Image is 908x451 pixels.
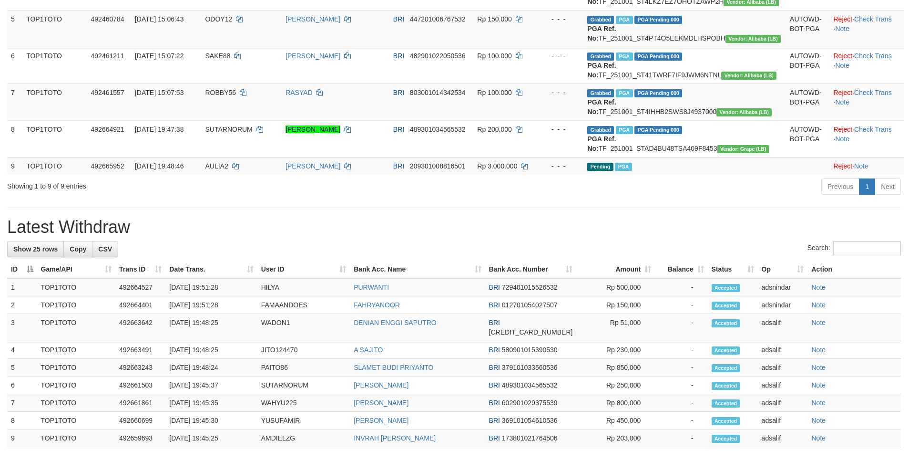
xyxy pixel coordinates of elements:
[587,89,614,97] span: Grabbed
[7,359,37,377] td: 5
[834,15,853,23] a: Reject
[98,245,112,253] span: CSV
[135,89,184,96] span: [DATE] 15:07:53
[37,394,116,412] td: TOP1TOTO
[859,178,875,195] a: 1
[721,72,776,80] span: Vendor URL: https://dashboard.q2checkout.com/secure
[811,301,826,309] a: Note
[576,377,655,394] td: Rp 250,000
[502,399,558,407] span: Copy 602901029375539 to clipboard
[354,346,383,354] a: A SAJITO
[489,399,500,407] span: BRI
[502,364,558,371] span: Copy 379101033560536 to clipboard
[7,178,371,191] div: Showing 1 to 9 of 9 entries
[587,62,616,79] b: PGA Ref. No:
[410,126,466,133] span: Copy 489301034565532 to clipboard
[833,241,901,255] input: Search:
[583,10,786,47] td: TF_251001_ST4PT4O5EEKMDLHSPOBH
[7,10,22,47] td: 5
[616,89,633,97] span: Marked by adsnindar
[576,278,655,296] td: Rp 500,000
[135,52,184,60] span: [DATE] 15:07:22
[854,89,892,96] a: Check Trans
[91,89,124,96] span: 492461557
[354,283,389,291] a: PURWANTI
[489,381,500,389] span: BRI
[37,377,116,394] td: TOP1TOTO
[616,16,633,24] span: Marked by adsnindar
[286,89,313,96] a: RASYAD
[807,261,901,278] th: Action
[22,47,87,84] td: TOP1TOTO
[834,52,853,60] a: Reject
[410,89,466,96] span: Copy 803001014342534 to clipboard
[350,261,485,278] th: Bank Acc. Name: activate to sort column ascending
[286,162,340,170] a: [PERSON_NAME]
[91,52,124,60] span: 492461211
[393,15,404,23] span: BRI
[576,430,655,447] td: Rp 203,000
[7,314,37,341] td: 3
[717,145,769,153] span: Vendor URL: https://dashboard.q2checkout.com/secure
[541,125,580,134] div: - - -
[712,302,740,310] span: Accepted
[811,319,826,326] a: Note
[7,377,37,394] td: 6
[786,120,829,157] td: AUTOWD-BOT-PGA
[811,381,826,389] a: Note
[115,394,165,412] td: 492661861
[115,377,165,394] td: 492661503
[70,245,86,253] span: Copy
[786,84,829,120] td: AUTOWD-BOT-PGA
[712,364,740,372] span: Accepted
[165,261,257,278] th: Date Trans.: activate to sort column ascending
[257,314,350,341] td: WADON1
[489,319,500,326] span: BRI
[835,62,849,69] a: Note
[489,417,500,424] span: BRI
[7,84,22,120] td: 7
[576,296,655,314] td: Rp 150,000
[758,377,808,394] td: adsalif
[115,261,165,278] th: Trans ID: activate to sort column ascending
[165,377,257,394] td: [DATE] 19:45:37
[7,278,37,296] td: 1
[655,394,707,412] td: -
[7,341,37,359] td: 4
[587,126,614,134] span: Grabbed
[115,341,165,359] td: 492663491
[7,394,37,412] td: 7
[91,126,124,133] span: 492664921
[410,162,466,170] span: Copy 209301008816501 to clipboard
[257,296,350,314] td: FAMAANDOES
[834,162,853,170] a: Reject
[135,126,184,133] span: [DATE] 19:47:38
[587,135,616,152] b: PGA Ref. No:
[583,120,786,157] td: TF_251001_STAD4BU48TSA409F8453
[634,52,682,61] span: PGA Pending
[286,126,340,133] a: [PERSON_NAME]
[541,161,580,171] div: - - -
[115,359,165,377] td: 492663243
[489,434,500,442] span: BRI
[115,296,165,314] td: 492664401
[165,412,257,430] td: [DATE] 19:45:30
[854,52,892,60] a: Check Trans
[875,178,901,195] a: Next
[286,15,340,23] a: [PERSON_NAME]
[22,157,87,175] td: TOP1TOTO
[834,126,853,133] a: Reject
[489,301,500,309] span: BRI
[489,283,500,291] span: BRI
[37,341,116,359] td: TOP1TOTO
[37,359,116,377] td: TOP1TOTO
[716,108,772,116] span: Vendor URL: https://dashboard.q2checkout.com/secure
[115,278,165,296] td: 492664527
[7,261,37,278] th: ID: activate to sort column descending
[502,381,558,389] span: Copy 489301034565532 to clipboard
[22,120,87,157] td: TOP1TOTO
[7,241,64,257] a: Show 25 rows
[830,84,904,120] td: · ·
[477,126,511,133] span: Rp 200.000
[758,341,808,359] td: adsalif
